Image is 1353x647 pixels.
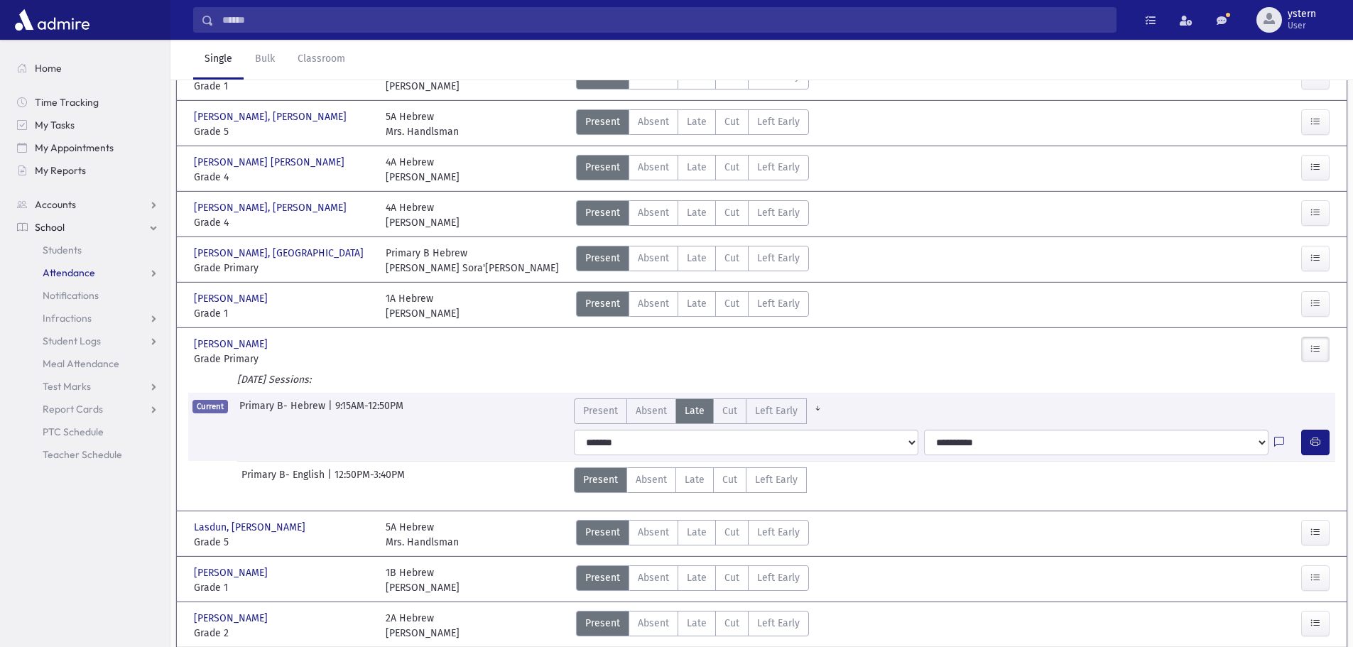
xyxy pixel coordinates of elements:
[576,291,809,321] div: AttTypes
[585,570,620,585] span: Present
[194,565,271,580] span: [PERSON_NAME]
[194,352,371,366] span: Grade Primary
[43,357,119,370] span: Meal Attendance
[687,570,707,585] span: Late
[687,114,707,129] span: Late
[386,520,459,550] div: 5A Hebrew Mrs. Handlsman
[194,155,347,170] span: [PERSON_NAME] [PERSON_NAME]
[43,425,104,438] span: PTC Schedule
[194,611,271,626] span: [PERSON_NAME]
[194,124,371,139] span: Grade 5
[687,160,707,175] span: Late
[6,261,170,284] a: Attendance
[585,251,620,266] span: Present
[636,403,667,418] span: Absent
[35,62,62,75] span: Home
[328,398,335,424] span: |
[6,159,170,182] a: My Reports
[43,244,82,256] span: Students
[239,398,328,424] span: Primary B- Hebrew
[35,164,86,177] span: My Reports
[386,109,459,139] div: 5A Hebrew Mrs. Handlsman
[574,467,807,493] div: AttTypes
[35,119,75,131] span: My Tasks
[687,525,707,540] span: Late
[6,375,170,398] a: Test Marks
[194,200,349,215] span: [PERSON_NAME], [PERSON_NAME]
[194,261,371,276] span: Grade Primary
[194,520,308,535] span: Lasdun, [PERSON_NAME]
[6,330,170,352] a: Student Logs
[6,398,170,420] a: Report Cards
[576,565,809,595] div: AttTypes
[6,193,170,216] a: Accounts
[6,420,170,443] a: PTC Schedule
[35,141,114,154] span: My Appointments
[43,380,91,393] span: Test Marks
[687,205,707,220] span: Late
[685,472,705,487] span: Late
[194,246,366,261] span: [PERSON_NAME], [GEOGRAPHIC_DATA]
[327,467,335,493] span: |
[757,160,800,175] span: Left Early
[755,472,798,487] span: Left Early
[386,565,460,595] div: 1B Hebrew [PERSON_NAME]
[43,448,122,461] span: Teacher Schedule
[237,374,311,386] i: [DATE] Sessions:
[638,160,669,175] span: Absent
[638,616,669,631] span: Absent
[6,239,170,261] a: Students
[241,467,327,493] span: Primary B- English
[6,443,170,466] a: Teacher Schedule
[576,520,809,550] div: AttTypes
[194,337,271,352] span: [PERSON_NAME]
[576,109,809,139] div: AttTypes
[194,215,371,230] span: Grade 4
[386,200,460,230] div: 4A Hebrew [PERSON_NAME]
[724,296,739,311] span: Cut
[638,114,669,129] span: Absent
[194,626,371,641] span: Grade 2
[43,266,95,279] span: Attendance
[687,616,707,631] span: Late
[1288,20,1316,31] span: User
[1288,9,1316,20] span: ystern
[193,40,244,80] a: Single
[757,525,800,540] span: Left Early
[585,160,620,175] span: Present
[724,160,739,175] span: Cut
[583,403,618,418] span: Present
[335,398,403,424] span: 9:15AM-12:50PM
[192,400,228,413] span: Current
[638,205,669,220] span: Absent
[638,296,669,311] span: Absent
[638,570,669,585] span: Absent
[194,109,349,124] span: [PERSON_NAME], [PERSON_NAME]
[576,200,809,230] div: AttTypes
[43,403,103,415] span: Report Cards
[214,7,1116,33] input: Search
[687,296,707,311] span: Late
[585,525,620,540] span: Present
[6,216,170,239] a: School
[35,221,65,234] span: School
[757,205,800,220] span: Left Early
[757,114,800,129] span: Left Early
[583,472,618,487] span: Present
[574,398,829,424] div: AttTypes
[386,611,460,641] div: 2A Hebrew [PERSON_NAME]
[6,57,170,80] a: Home
[576,246,809,276] div: AttTypes
[757,296,800,311] span: Left Early
[194,306,371,321] span: Grade 1
[638,525,669,540] span: Absent
[757,570,800,585] span: Left Early
[687,251,707,266] span: Late
[194,79,371,94] span: Grade 1
[585,205,620,220] span: Present
[638,251,669,266] span: Absent
[724,114,739,129] span: Cut
[386,246,559,276] div: Primary B Hebrew [PERSON_NAME] Sora'[PERSON_NAME]
[724,205,739,220] span: Cut
[35,198,76,211] span: Accounts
